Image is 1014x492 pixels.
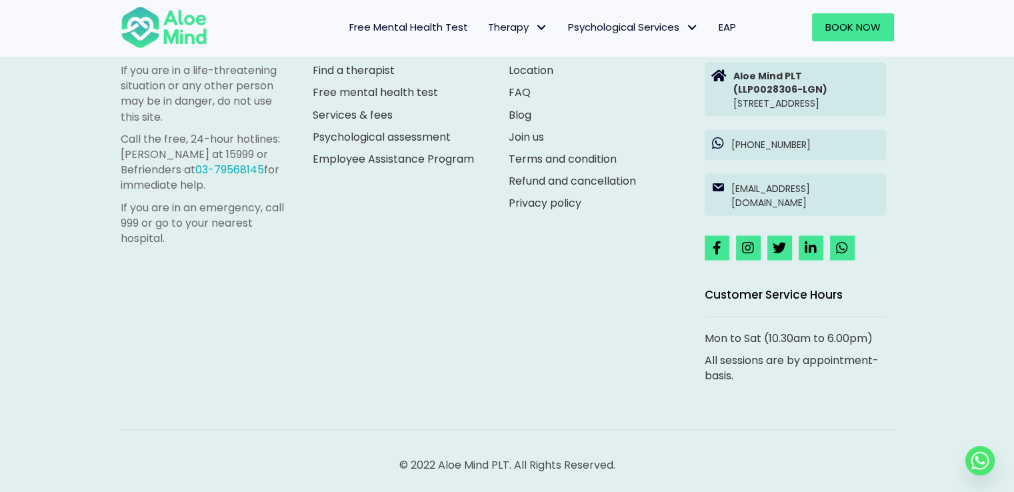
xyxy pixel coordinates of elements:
[509,107,531,122] a: Blog
[121,5,207,49] img: Aloe mind Logo
[705,286,843,302] span: Customer Service Hours
[568,20,699,34] span: Psychological Services
[965,446,995,475] a: Whatsapp
[825,20,881,34] span: Book Now
[509,195,581,210] a: Privacy policy
[733,69,879,109] p: [STREET_ADDRESS]
[812,13,894,41] a: Book Now
[731,137,879,151] p: [PHONE_NUMBER]
[532,18,551,37] span: Therapy: submenu
[719,20,736,34] span: EAP
[339,13,478,41] a: Free Mental Health Test
[313,62,395,77] a: Find a therapist
[313,129,451,144] a: Psychological assessment
[509,62,553,77] a: Location
[558,13,709,41] a: Psychological ServicesPsychological Services: submenu
[705,62,886,116] a: Aloe Mind PLT(LLP0028306-LGN)[STREET_ADDRESS]
[705,352,886,383] p: All sessions are by appointment-basis.
[731,181,879,209] p: [EMAIL_ADDRESS][DOMAIN_NAME]
[195,161,264,177] a: 03-79568145
[488,20,548,34] span: Therapy
[313,151,474,166] a: Employee Assistance Program
[121,199,286,246] p: If you are in an emergency, call 999 or go to your nearest hospital.
[683,18,702,37] span: Psychological Services: submenu
[121,457,894,472] p: © 2022 Aloe Mind PLT. All Rights Reserved.
[121,131,286,193] p: Call the free, 24-hour hotlines: [PERSON_NAME] at 15999 or Befrienders at for immediate help.
[313,84,438,99] a: Free mental health test
[733,82,827,95] strong: (LLP0028306-LGN)
[705,173,886,215] a: [EMAIL_ADDRESS][DOMAIN_NAME]
[705,330,886,345] p: Mon to Sat (10.30am to 6.00pm)
[509,129,544,144] a: Join us
[313,107,393,122] a: Services & fees
[733,69,802,82] strong: Aloe Mind PLT
[509,151,617,166] a: Terms and condition
[509,173,636,188] a: Refund and cancellation
[705,129,886,160] a: [PHONE_NUMBER]
[478,13,558,41] a: TherapyTherapy: submenu
[225,13,746,41] nav: Menu
[709,13,746,41] a: EAP
[349,20,468,34] span: Free Mental Health Test
[509,84,531,99] a: FAQ
[121,62,286,124] p: If you are in a life-threatening situation or any other person may be in danger, do not use this ...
